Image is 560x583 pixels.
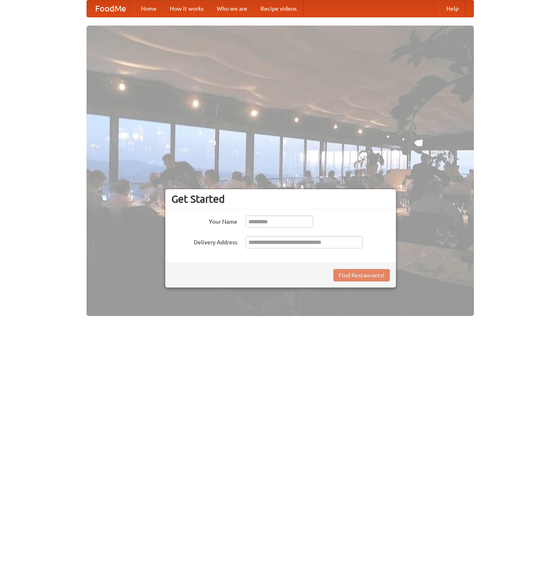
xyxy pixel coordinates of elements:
[440,0,465,17] a: Help
[87,0,134,17] a: FoodMe
[134,0,163,17] a: Home
[171,193,390,205] h3: Get Started
[163,0,210,17] a: How it works
[210,0,254,17] a: Who we are
[333,269,390,281] button: Find Restaurants!
[254,0,303,17] a: Recipe videos
[171,236,237,246] label: Delivery Address
[171,215,237,226] label: Your Name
